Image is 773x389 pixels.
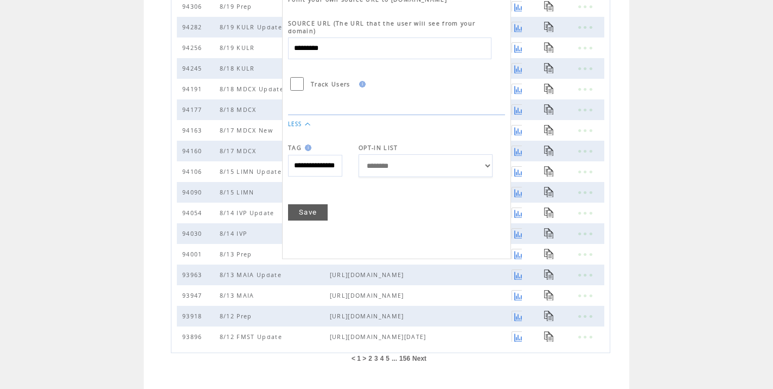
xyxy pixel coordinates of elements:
[544,228,554,239] a: Click to copy URL for text blast to clipboard
[512,290,522,300] a: Click to view a graph
[288,204,328,221] a: Save
[220,292,257,299] span: 8/13 MAIA
[380,355,384,362] a: 4
[544,249,554,259] a: Click to copy URL for text blast to clipboard
[220,209,277,217] span: 8/14 IVP Update
[352,355,366,362] span: < 1 >
[356,81,366,87] img: help.gif
[302,145,311,151] img: help.gif
[220,333,285,341] span: 8/12 FMST Update
[220,189,257,196] span: 8/15 LIMN
[330,292,512,299] span: https://myemail.constantcontact.com/-NYSE-American--MAIA--Recently-Granted-FDA-Fast-Track-Designa...
[220,250,255,258] span: 8/13 Prep
[359,144,398,152] span: OPT-IN LIST
[311,80,350,88] span: Track Users
[544,331,554,342] a: Click to copy URL for text blast to clipboard
[512,228,522,239] a: Click to view a graph
[182,250,205,258] span: 94001
[330,312,512,320] span: https://myemail.constantcontact.com/This-NYSE-American-Profile-Jumps-To--1-On-My-Watchlist--Low-F...
[512,269,522,280] a: Click to view a graph
[544,208,554,218] a: Click to copy URL for text blast to clipboard
[182,312,205,320] span: 93918
[399,355,410,362] a: 156
[220,312,255,320] span: 8/12 Prep
[182,333,205,341] span: 93896
[182,230,205,237] span: 94030
[544,187,554,197] a: Click to copy URL for text blast to clipboard
[330,271,512,279] span: https://myemail.constantcontact.com/-NYSE-American--MAIA--Goes-Green-And-Could-Draw-Serious-Buzz-...
[412,355,426,362] a: Next
[512,208,522,218] a: Click to view a graph
[544,269,554,280] a: Click to copy URL for text blast to clipboard
[544,290,554,300] a: Click to copy URL for text blast to clipboard
[512,249,522,259] a: Click to view a graph
[374,355,378,362] a: 3
[288,121,302,128] a: LESS
[182,209,205,217] span: 94054
[288,20,475,35] span: SOURCE URL (The URL that the user will see from your domain)
[182,292,205,299] span: 93947
[512,331,522,342] a: Click to view a graph
[182,271,205,279] span: 93963
[288,144,302,152] span: TAG
[392,355,397,362] span: ...
[220,230,250,237] span: 8/14 IVP
[544,311,554,321] a: Click to copy URL for text blast to clipboard
[220,271,284,279] span: 8/13 MAIA Update
[330,333,512,341] span: https://myemail.constantcontact.com/Low-Float--Nasdaq--FMST--Sits-Atop-Tuesday-s-Watchlist--Key-L...
[386,355,389,362] a: 5
[512,311,522,321] a: Click to view a graph
[512,187,522,197] a: Click to view a graph
[368,355,372,362] a: 2
[182,189,205,196] span: 94090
